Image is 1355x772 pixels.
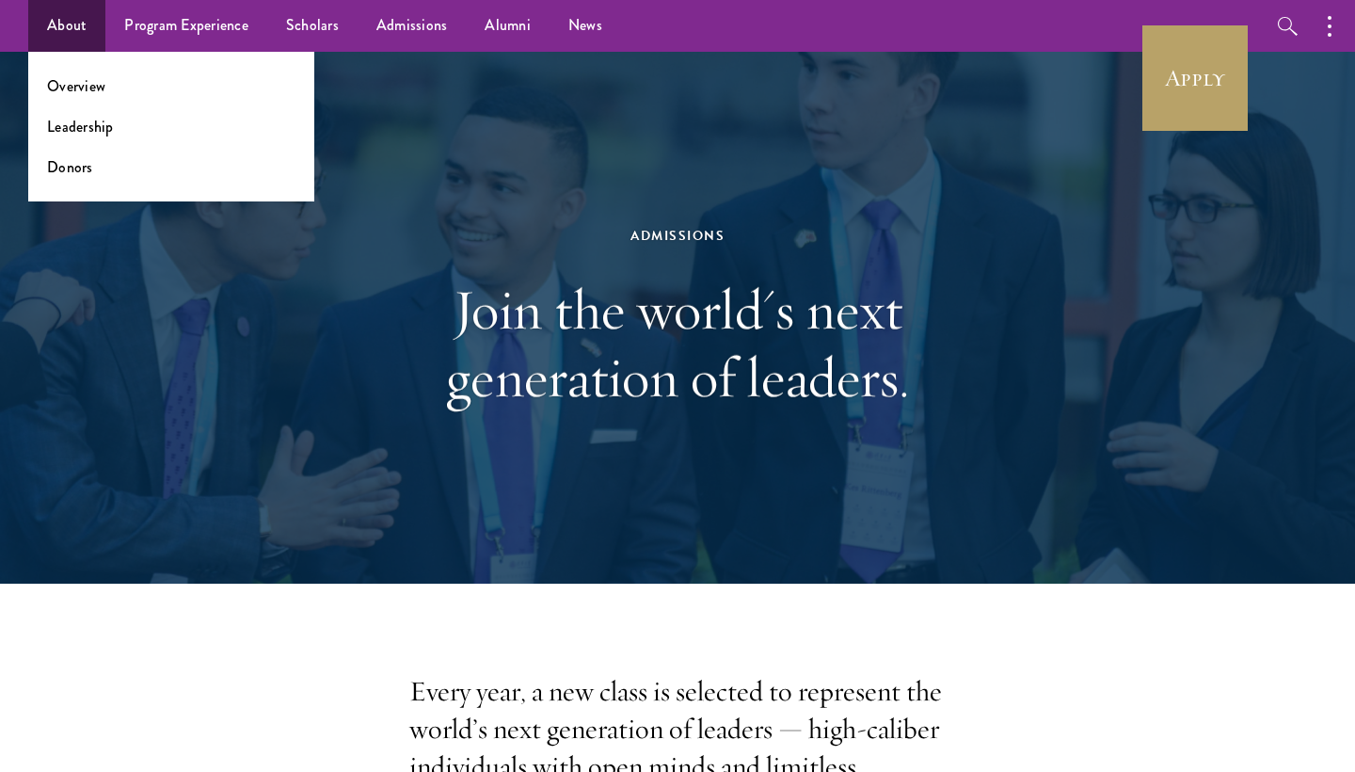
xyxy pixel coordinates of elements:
[47,156,93,178] a: Donors
[353,276,1002,411] h1: Join the world's next generation of leaders.
[47,116,114,137] a: Leadership
[353,224,1002,248] div: Admissions
[47,75,105,97] a: Overview
[1142,25,1248,131] a: Apply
